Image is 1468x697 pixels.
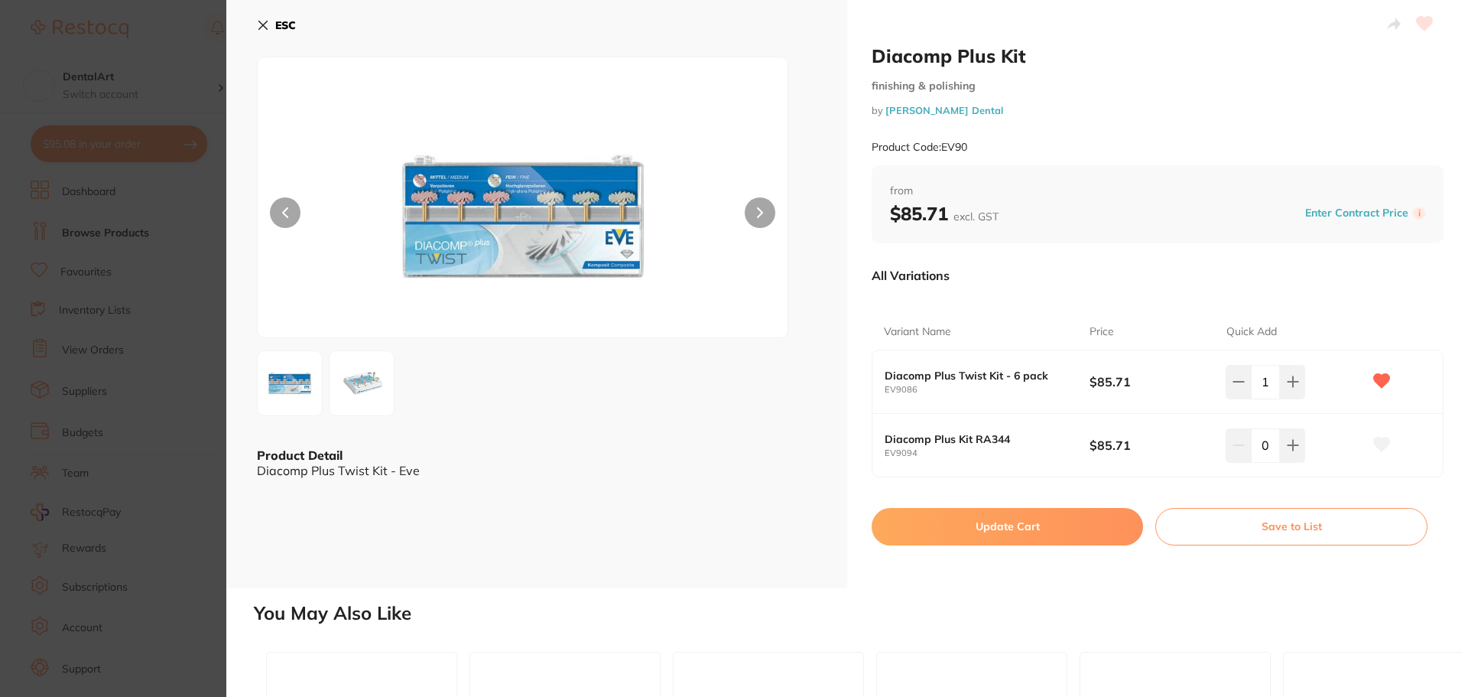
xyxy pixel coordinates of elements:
[275,18,296,32] b: ESC
[872,141,967,154] small: Product Code: EV90
[1090,437,1213,454] b: $85.71
[953,210,999,223] span: excl. GST
[262,356,317,411] img: Zw
[884,324,951,340] p: Variant Name
[872,105,1444,116] small: by
[254,603,1462,624] h2: You May Also Like
[885,448,1090,458] small: EV9094
[334,356,389,411] img: Zw
[872,80,1444,93] small: finishing & polishing
[1155,508,1427,545] button: Save to List
[885,370,1069,382] b: Diacomp Plus Twist Kit - 6 pack
[1090,324,1114,340] p: Price
[872,44,1444,67] h2: Diacomp Plus Kit
[890,184,1425,199] span: from
[1413,207,1425,220] label: i
[872,268,950,283] p: All Variations
[257,12,296,38] button: ESC
[885,104,1003,116] a: [PERSON_NAME] Dental
[257,464,817,477] div: Diacomp Plus Twist Kit - Eve
[890,202,999,225] b: $85.71
[364,96,682,337] img: Zw
[885,433,1069,445] b: Diacomp Plus Kit RA344
[257,448,343,463] b: Product Detail
[885,385,1090,395] small: EV9086
[1301,206,1413,220] button: Enter Contract Price
[1226,324,1277,340] p: Quick Add
[872,508,1143,545] button: Update Cart
[1090,373,1213,390] b: $85.71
